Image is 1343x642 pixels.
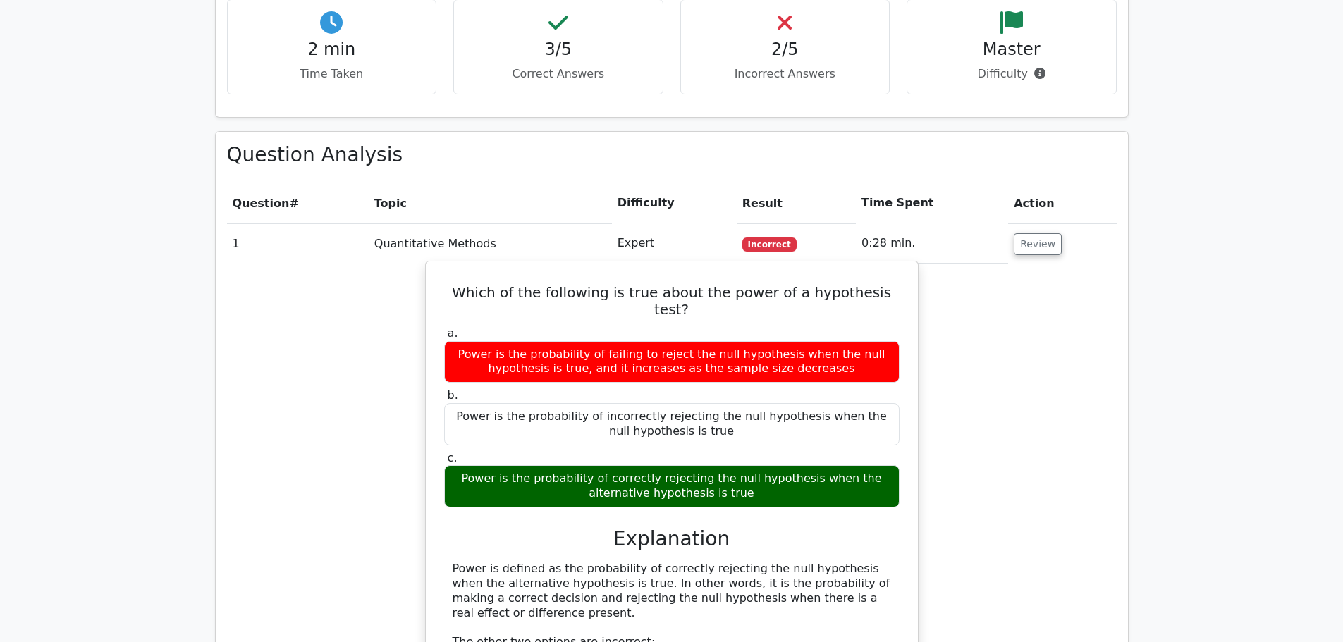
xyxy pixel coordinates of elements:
[737,183,856,223] th: Result
[856,183,1008,223] th: Time Spent
[742,237,797,252] span: Incorrect
[612,183,737,223] th: Difficulty
[443,284,901,318] h5: Which of the following is true about the power of a hypothesis test?
[239,66,425,82] p: Time Taken
[227,183,369,223] th: #
[444,403,900,445] div: Power is the probability of incorrectly rejecting the null hypothesis when the null hypothesis is...
[444,465,900,507] div: Power is the probability of correctly rejecting the null hypothesis when the alternative hypothes...
[465,66,651,82] p: Correct Answers
[856,223,1008,264] td: 0:28 min.
[448,326,458,340] span: a.
[369,183,612,223] th: Topic
[227,143,1117,167] h3: Question Analysis
[453,527,891,551] h3: Explanation
[444,341,900,383] div: Power is the probability of failing to reject the null hypothesis when the null hypothesis is tru...
[919,39,1105,60] h4: Master
[227,223,369,264] td: 1
[612,223,737,264] td: Expert
[692,39,878,60] h4: 2/5
[919,66,1105,82] p: Difficulty
[1014,233,1062,255] button: Review
[1008,183,1116,223] th: Action
[448,388,458,402] span: b.
[239,39,425,60] h4: 2 min
[465,39,651,60] h4: 3/5
[233,197,290,210] span: Question
[692,66,878,82] p: Incorrect Answers
[448,451,458,464] span: c.
[369,223,612,264] td: Quantitative Methods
